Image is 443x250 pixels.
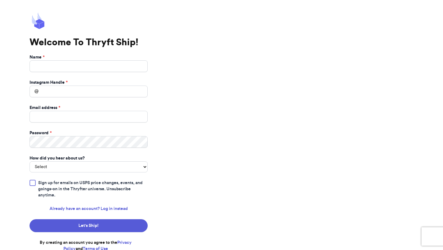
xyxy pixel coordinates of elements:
[30,86,38,97] div: @
[30,130,52,136] label: Password
[30,79,68,86] label: Instagram Handle
[30,54,45,60] label: Name
[38,180,148,198] span: Sign up for emails on USPS price changes, events, and goings-on in the Thryfter universe. Unsubsc...
[30,219,148,232] button: Let's Ship!
[30,105,60,111] label: Email address
[50,206,128,212] a: Already have an account? Log in instead
[30,155,85,161] label: How did you hear about us?
[30,37,148,48] h1: Welcome To Thryft Ship!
